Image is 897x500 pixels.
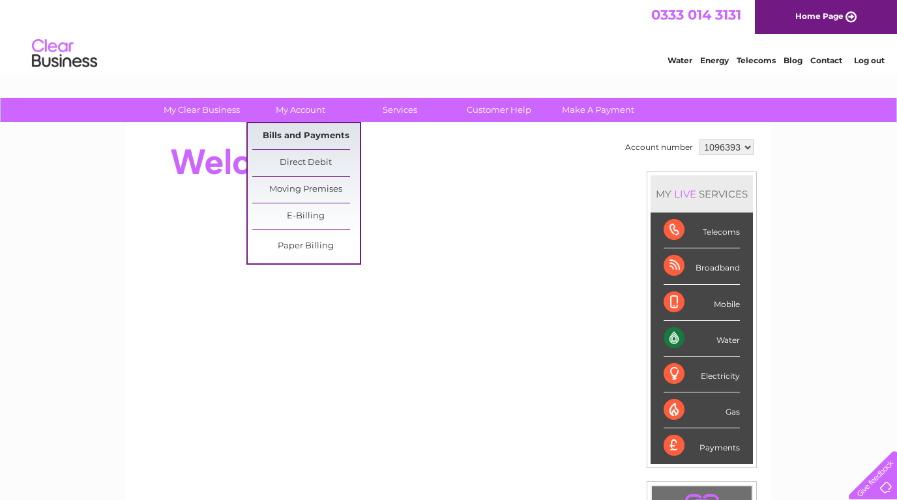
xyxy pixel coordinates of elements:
div: LIVE [671,188,699,200]
img: logo.png [31,34,98,74]
div: Payments [664,428,740,463]
a: My Clear Business [148,98,256,122]
a: Direct Debit [252,150,360,176]
a: My Account [247,98,355,122]
a: Water [668,55,692,65]
a: Customer Help [445,98,553,122]
td: Account number [622,136,696,158]
div: Electricity [664,357,740,392]
a: E-Billing [252,203,360,229]
a: Services [346,98,454,122]
div: Clear Business is a trading name of Verastar Limited (registered in [GEOGRAPHIC_DATA] No. 3667643... [141,7,757,63]
a: Log out [854,55,885,65]
div: MY SERVICES [651,175,753,213]
a: Moving Premises [252,177,360,203]
a: Blog [784,55,802,65]
a: Paper Billing [252,233,360,259]
a: 0333 014 3131 [651,7,741,23]
a: Contact [810,55,842,65]
div: Water [664,321,740,357]
a: Telecoms [737,55,776,65]
div: Gas [664,392,740,428]
a: Bills and Payments [252,123,360,149]
div: Broadband [664,248,740,284]
a: Make A Payment [544,98,652,122]
div: Mobile [664,285,740,321]
a: Energy [700,55,729,65]
div: Telecoms [664,213,740,248]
